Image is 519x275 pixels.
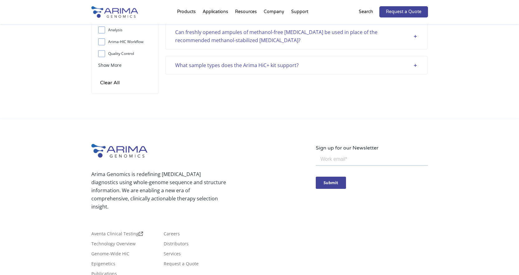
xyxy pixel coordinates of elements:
a: Genome-Wide HiC [91,252,129,258]
span: Show More [98,62,122,68]
input: Clear All [98,78,122,87]
img: Arima-Genomics-logo [91,144,147,158]
p: Search [359,8,373,16]
div: What sample types does the Arima HiC+ kit support? [175,61,418,69]
a: Request a Quote [164,262,199,268]
p: Sign up for our Newsletter [316,144,428,152]
label: Quality Control [98,49,152,58]
a: Careers [164,232,180,238]
a: Distributors [164,242,189,248]
p: Arima Genomics is redefining [MEDICAL_DATA] diagnostics using whole-genome sequence and structure... [91,170,226,211]
img: Arima-Genomics-logo [91,6,138,18]
a: Aventa Clinical Testing [91,232,143,238]
a: Epigenetics [91,262,115,268]
label: Arima-HIC Workflow [98,37,152,47]
a: Services [164,252,181,258]
a: Request a Quote [379,6,428,17]
a: Technology Overview [91,242,136,248]
label: Analysis [98,25,152,35]
div: Can freshly opened ampules of methanol-free [MEDICAL_DATA] be used in place of the recommended me... [175,28,418,44]
iframe: Form 0 [316,152,428,193]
